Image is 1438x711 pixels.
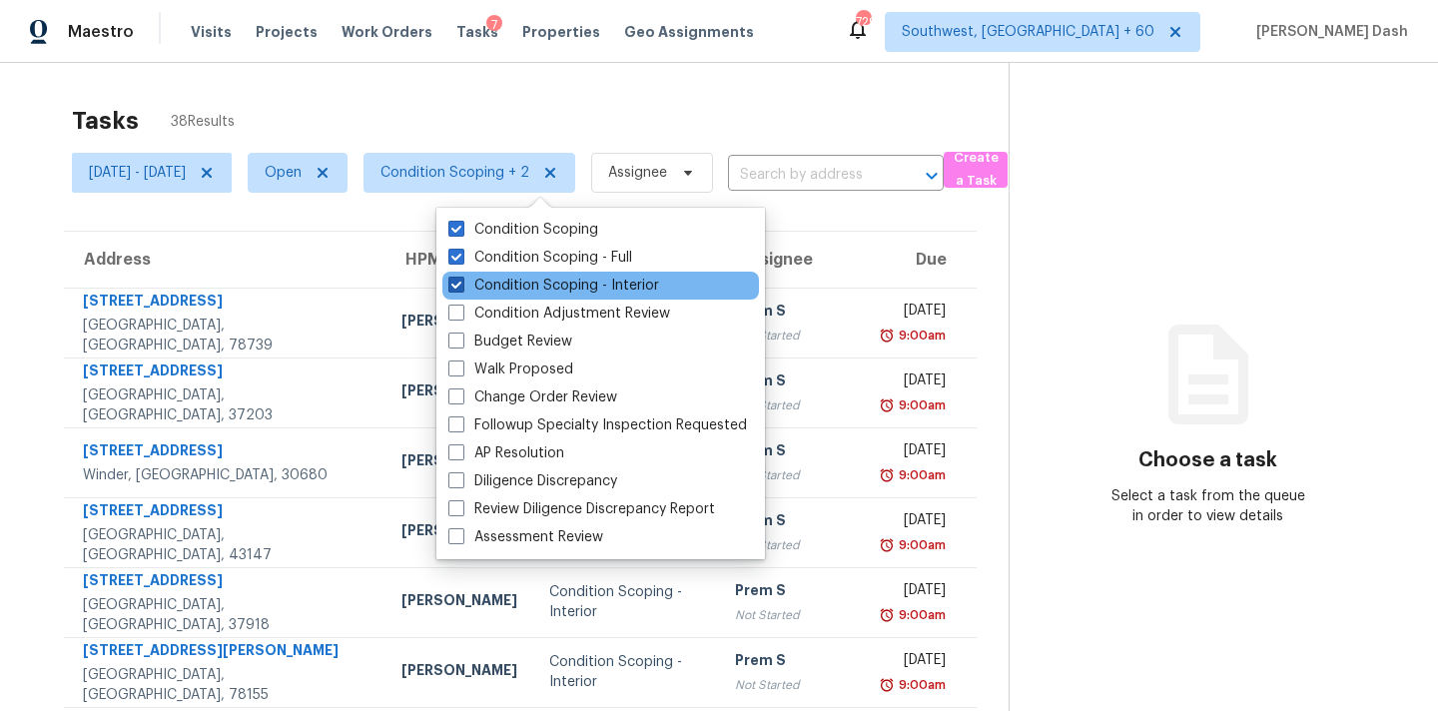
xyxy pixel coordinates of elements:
[64,232,385,288] th: Address
[883,370,946,395] div: [DATE]
[342,22,432,42] span: Work Orders
[83,360,369,385] div: [STREET_ADDRESS]
[735,535,851,555] div: Not Started
[954,147,998,193] span: Create a Task
[895,326,946,346] div: 9:00am
[83,316,369,355] div: [GEOGRAPHIC_DATA], [GEOGRAPHIC_DATA], 78739
[448,304,670,324] label: Condition Adjustment Review
[895,675,946,695] div: 9:00am
[856,12,870,32] div: 729
[719,232,867,288] th: Assignee
[624,22,754,42] span: Geo Assignments
[918,162,946,190] button: Open
[883,650,946,675] div: [DATE]
[1248,22,1408,42] span: [PERSON_NAME] Dash
[83,570,369,595] div: [STREET_ADDRESS]
[735,650,851,675] div: Prem S
[895,395,946,415] div: 9:00am
[883,440,946,465] div: [DATE]
[735,395,851,415] div: Not Started
[448,332,572,352] label: Budget Review
[448,499,715,519] label: Review Diligence Discrepancy Report
[879,465,895,485] img: Overdue Alarm Icon
[879,395,895,415] img: Overdue Alarm Icon
[728,160,888,191] input: Search by address
[883,580,946,605] div: [DATE]
[380,163,529,183] span: Condition Scoping + 2
[448,220,598,240] label: Condition Scoping
[448,527,603,547] label: Assessment Review
[735,440,851,465] div: Prem S
[1108,486,1306,526] div: Select a task from the queue in order to view details
[883,301,946,326] div: [DATE]
[735,370,851,395] div: Prem S
[456,25,498,39] span: Tasks
[735,510,851,535] div: Prem S
[83,665,369,705] div: [GEOGRAPHIC_DATA], [GEOGRAPHIC_DATA], 78155
[89,163,186,183] span: [DATE] - [DATE]
[385,232,533,288] th: HPM
[191,22,232,42] span: Visits
[68,22,134,42] span: Maestro
[895,535,946,555] div: 9:00am
[83,465,369,485] div: Winder, [GEOGRAPHIC_DATA], 30680
[83,500,369,525] div: [STREET_ADDRESS]
[83,291,369,316] div: [STREET_ADDRESS]
[256,22,318,42] span: Projects
[83,385,369,425] div: [GEOGRAPHIC_DATA], [GEOGRAPHIC_DATA], 37203
[265,163,302,183] span: Open
[486,15,502,35] div: 7
[448,443,564,463] label: AP Resolution
[608,163,667,183] span: Assignee
[549,652,703,692] div: Condition Scoping - Interior
[735,326,851,346] div: Not Started
[522,22,600,42] span: Properties
[83,440,369,465] div: [STREET_ADDRESS]
[72,111,139,131] h2: Tasks
[401,380,517,405] div: [PERSON_NAME]
[83,525,369,565] div: [GEOGRAPHIC_DATA], [GEOGRAPHIC_DATA], 43147
[883,510,946,535] div: [DATE]
[944,152,1008,188] button: Create a Task
[83,640,369,665] div: [STREET_ADDRESS][PERSON_NAME]
[448,248,632,268] label: Condition Scoping - Full
[895,465,946,485] div: 9:00am
[735,465,851,485] div: Not Started
[1138,450,1277,470] h3: Choose a task
[895,605,946,625] div: 9:00am
[879,605,895,625] img: Overdue Alarm Icon
[735,675,851,695] div: Not Started
[401,590,517,615] div: [PERSON_NAME]
[735,580,851,605] div: Prem S
[448,387,617,407] label: Change Order Review
[83,595,369,635] div: [GEOGRAPHIC_DATA], [GEOGRAPHIC_DATA], 37918
[448,276,659,296] label: Condition Scoping - Interior
[902,22,1154,42] span: Southwest, [GEOGRAPHIC_DATA] + 60
[448,471,617,491] label: Diligence Discrepancy
[549,582,703,622] div: Condition Scoping - Interior
[401,660,517,685] div: [PERSON_NAME]
[735,605,851,625] div: Not Started
[171,112,235,132] span: 38 Results
[879,535,895,555] img: Overdue Alarm Icon
[879,326,895,346] img: Overdue Alarm Icon
[879,675,895,695] img: Overdue Alarm Icon
[401,450,517,475] div: [PERSON_NAME]
[401,520,517,545] div: [PERSON_NAME]
[735,301,851,326] div: Prem S
[401,311,517,336] div: [PERSON_NAME]
[867,232,977,288] th: Due
[448,415,747,435] label: Followup Specialty Inspection Requested
[448,359,573,379] label: Walk Proposed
